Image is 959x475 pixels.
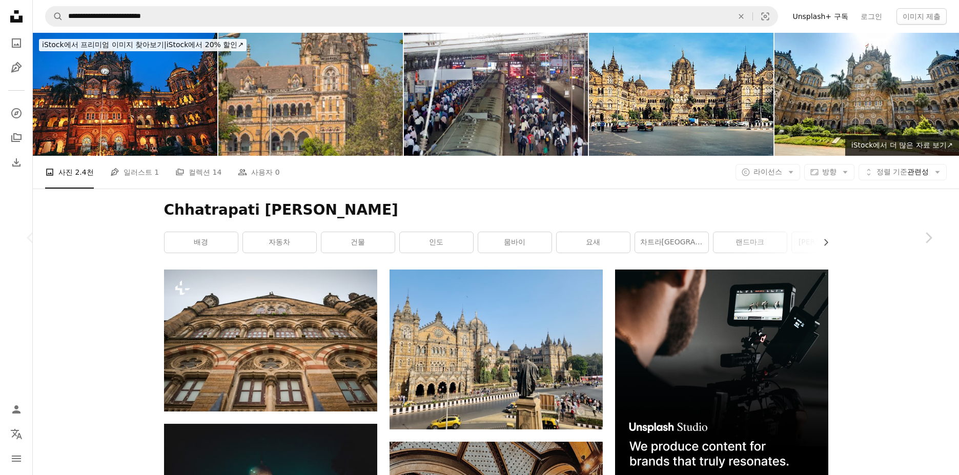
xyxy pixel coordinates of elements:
span: 라이선스 [753,168,782,176]
a: 탐색 [6,103,27,123]
a: 컬렉션 14 [175,156,221,189]
img: 뭄바이의 빅토리아 기차역 [589,33,773,156]
a: 그 앞에 동상이 있는 큰 건물 [390,344,603,354]
span: 방향 [822,168,836,176]
img: 차트라바띠 시바지 터미널(Chhatrapati Shivaji Terminus)은 빅토리아 고딕 양식의 건축물로 석양을 밝힙니다. [33,33,217,156]
a: 인도 [400,232,473,253]
img: 창문이 많은 매우 높은 건물 [164,270,377,411]
h1: Chhatrapati [PERSON_NAME] [164,201,828,219]
form: 사이트 전체에서 이미지 찾기 [45,6,778,27]
a: 일러스트 1 [110,156,159,189]
img: 뭄바이 기차역 [404,33,588,156]
span: 14 [213,167,222,178]
a: 뭄바이 [478,232,552,253]
a: 차트라[GEOGRAPHIC_DATA] 종착역 [635,232,708,253]
span: 관련성 [876,167,929,177]
a: 다운로드 내역 [6,152,27,173]
a: iStock에서 더 많은 자료 보기↗ [845,135,959,156]
div: iStock에서 20% 할인 ↗ [39,39,247,51]
a: Unsplash+ 구독 [786,8,854,25]
span: 1 [154,167,159,178]
a: 건물 [321,232,395,253]
span: 0 [275,167,280,178]
span: iStock에서 프리미엄 이미지 찾아보기 | [42,40,167,49]
a: 일러스트 [6,57,27,78]
a: 로그인 / 가입 [6,399,27,420]
button: 라이선스 [736,164,800,180]
a: 자동차 [243,232,316,253]
a: 배경 [165,232,238,253]
img: 빅토리아 Terminus, 뭄바이, 인도 [774,33,959,156]
span: 정렬 기준 [876,168,907,176]
a: 컬렉션 [6,128,27,148]
button: 시각적 검색 [753,7,778,26]
a: 다음 [897,189,959,287]
a: iStock에서 프리미엄 이미지 찾아보기|iStock에서 20% 할인↗ [33,33,253,57]
button: 정렬 기준관련성 [859,164,947,180]
button: Unsplash 검색 [46,7,63,26]
a: 사용자 0 [238,156,279,189]
a: 요새 [557,232,630,253]
img: 그 앞에 동상이 있는 큰 건물 [390,270,603,429]
a: [PERSON_NAME] [792,232,865,253]
button: 목록을 오른쪽으로 스크롤 [817,232,828,253]
button: 삭제 [730,7,752,26]
button: 이미지 제출 [896,8,947,25]
a: 랜드마크 [713,232,787,253]
span: iStock에서 더 많은 자료 보기 ↗ [851,141,953,149]
a: 창문이 많은 매우 높은 건물 [164,336,377,345]
button: 메뉴 [6,448,27,469]
img: Chhatrapati Shivaji Terminus Mumbai [218,33,403,156]
a: 사진 [6,33,27,53]
button: 언어 [6,424,27,444]
a: 로그인 [854,8,888,25]
button: 방향 [804,164,854,180]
